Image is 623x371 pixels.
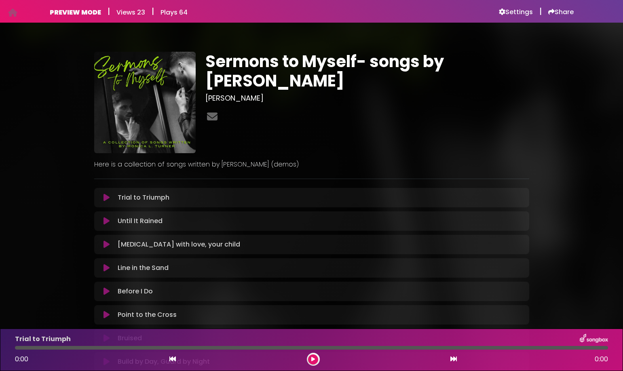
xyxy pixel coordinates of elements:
p: Here is a collection of songs written by [PERSON_NAME] (demos) [94,160,529,169]
h6: PREVIEW MODE [50,8,101,16]
p: Before I Do [118,287,153,296]
span: 0:00 [595,354,608,364]
img: songbox-logo-white.png [580,334,608,344]
img: 84etJmTYRfqpewp1u1g1 [94,52,196,153]
p: [MEDICAL_DATA] with love, your child [118,240,240,249]
a: Share [548,8,574,16]
h6: Views 23 [116,8,145,16]
h3: [PERSON_NAME] [205,94,529,103]
h1: Sermons to Myself- songs by [PERSON_NAME] [205,52,529,91]
span: 0:00 [15,354,28,364]
p: Point to the Cross [118,310,177,320]
p: Trial to Triumph [15,334,71,344]
h6: Plays 64 [161,8,188,16]
p: Trial to Triumph [118,193,169,202]
a: Settings [499,8,533,16]
p: Line in the Sand [118,263,169,273]
p: Until It Rained [118,216,163,226]
h5: | [108,6,110,16]
h5: | [539,6,542,16]
h5: | [152,6,154,16]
